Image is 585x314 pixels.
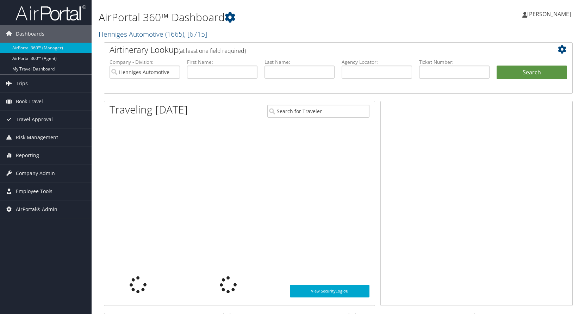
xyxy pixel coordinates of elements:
span: Reporting [16,147,39,164]
label: First Name: [187,59,257,66]
h1: Traveling [DATE] [110,102,188,117]
span: Travel Approval [16,111,53,128]
label: Last Name: [265,59,335,66]
label: Company - Division: [110,59,180,66]
button: Search [497,66,567,80]
a: Henniges Automotive [99,29,207,39]
span: AirPortal® Admin [16,201,57,218]
a: View SecurityLogic® [290,285,369,297]
span: Company Admin [16,165,55,182]
span: (at least one field required) [179,47,246,55]
span: Risk Management [16,129,58,146]
span: , [ 6715 ] [184,29,207,39]
h1: AirPortal 360™ Dashboard [99,10,418,25]
span: ( 1665 ) [165,29,184,39]
span: Employee Tools [16,183,52,200]
label: Agency Locator: [342,59,412,66]
span: [PERSON_NAME] [527,10,571,18]
h2: Airtinerary Lookup [110,44,528,56]
input: Search for Traveler [267,105,369,118]
span: Trips [16,75,28,92]
label: Ticket Number: [419,59,490,66]
a: [PERSON_NAME] [522,4,578,25]
span: Dashboards [16,25,44,43]
img: airportal-logo.png [15,5,86,21]
span: Book Travel [16,93,43,110]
